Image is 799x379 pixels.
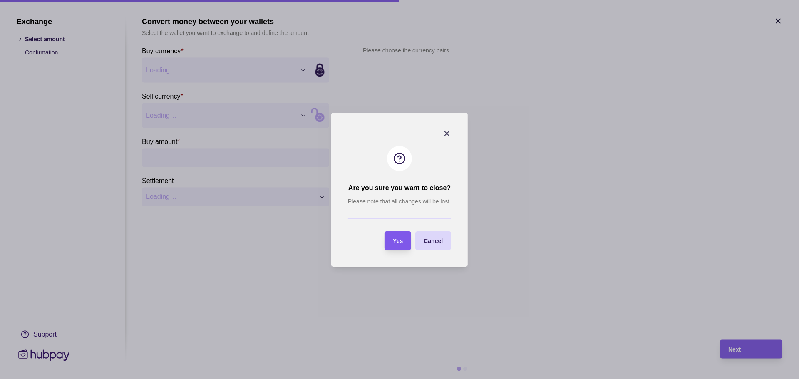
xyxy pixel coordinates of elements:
[393,238,403,244] span: Yes
[424,238,443,244] span: Cancel
[348,197,451,206] p: Please note that all changes will be lost.
[415,231,451,250] button: Cancel
[348,183,451,193] h2: Are you sure you want to close?
[385,231,411,250] button: Yes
